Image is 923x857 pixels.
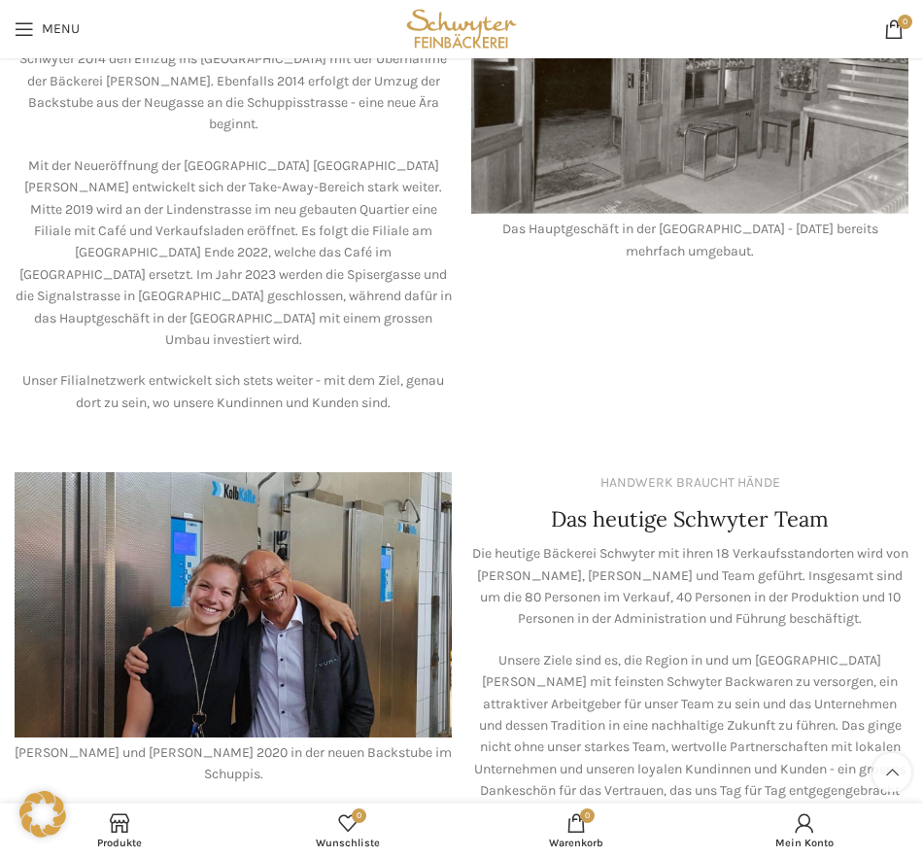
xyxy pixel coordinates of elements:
[15,742,452,786] p: [PERSON_NAME] und [PERSON_NAME] 2020 in der neuen Backstube im Schuppis.
[471,650,908,824] p: Unsere Ziele sind es, die Region in und um [GEOGRAPHIC_DATA][PERSON_NAME] mit feinsten Schwyter B...
[872,753,911,792] a: Scroll to top button
[700,837,908,849] span: Mein Konto
[461,808,690,852] div: My cart
[402,19,522,36] a: Site logo
[600,472,780,494] div: HANDWERK BRAUCHT HÄNDE
[471,837,680,849] span: Warenkorb
[874,10,913,49] a: 0
[243,837,452,849] span: Wunschliste
[502,221,878,258] span: Das Hauptgeschäft in der [GEOGRAPHIC_DATA] - [DATE] bereits mehrfach umgebaut.
[15,837,223,849] span: Produkte
[580,808,595,823] span: 0
[5,10,89,49] a: Open mobile menu
[471,543,908,631] p: Die heutige Bäckerei Schwyter mit ihren 18 Verkaufsstandorten wird von [PERSON_NAME], [PERSON_NAM...
[233,808,461,852] div: Meine Wunschliste
[461,808,690,852] a: 0 Warenkorb
[690,808,918,852] a: Mein Konto
[898,15,912,29] span: 0
[22,372,444,410] span: Unser Filialnetzwerk entwickelt sich stets weiter - mit dem Ziel, genau dort zu sein, wo unsere K...
[15,27,452,136] p: Nach der Gründung diverser Filialen in der Stadt wagt die Bäckerei Schwyter 2014 den Einzug ins [...
[551,504,829,534] h4: Das heutige Schwyter Team
[5,808,233,852] a: Produkte
[42,22,80,36] span: Menu
[352,808,366,823] span: 0
[233,808,461,852] a: 0 Wunschliste
[16,157,452,348] span: Mit der Neueröffnung der [GEOGRAPHIC_DATA] [GEOGRAPHIC_DATA][PERSON_NAME] entwickelt sich der Tak...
